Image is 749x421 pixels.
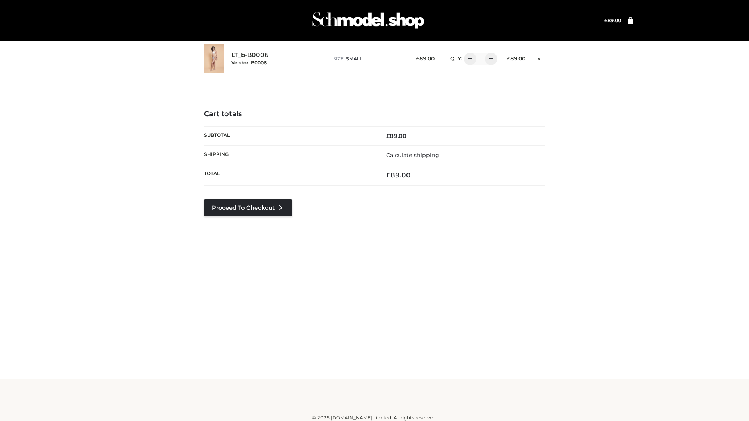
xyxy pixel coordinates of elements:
span: £ [416,55,419,62]
a: Proceed to Checkout [204,199,292,216]
p: size : [333,55,404,62]
a: £89.00 [604,18,621,23]
span: £ [386,171,390,179]
th: Total [204,165,374,186]
small: Vendor: B0006 [231,60,267,65]
img: LT_b-B0006 - SMALL [204,44,224,73]
div: QTY: [442,53,495,65]
img: Schmodel Admin 964 [310,5,427,36]
span: £ [386,133,390,140]
bdi: 89.00 [386,133,406,140]
th: Shipping [204,145,374,165]
h4: Cart totals [204,110,545,119]
a: Remove this item [533,53,545,63]
a: LT_b-B0006 [231,51,269,59]
span: £ [507,55,510,62]
a: Calculate shipping [386,152,439,159]
bdi: 89.00 [507,55,525,62]
span: SMALL [346,56,362,62]
bdi: 89.00 [416,55,435,62]
bdi: 89.00 [604,18,621,23]
th: Subtotal [204,126,374,145]
bdi: 89.00 [386,171,411,179]
span: £ [604,18,607,23]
